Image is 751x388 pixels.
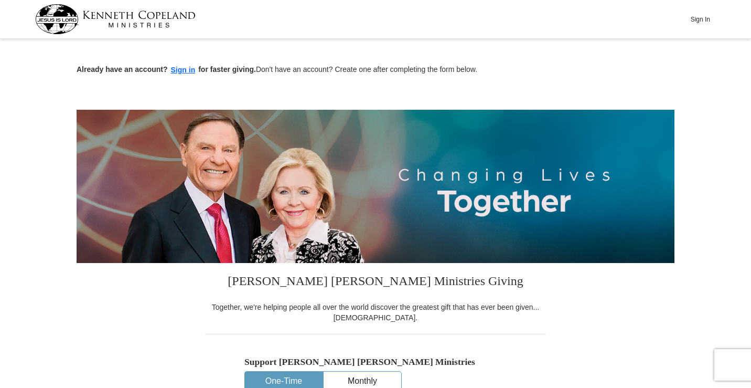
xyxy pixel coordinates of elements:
[77,64,674,76] p: Don't have an account? Create one after completing the form below.
[205,263,546,302] h3: [PERSON_NAME] [PERSON_NAME] Ministries Giving
[244,356,507,368] h5: Support [PERSON_NAME] [PERSON_NAME] Ministries
[35,4,196,34] img: kcm-header-logo.svg
[684,11,716,27] button: Sign In
[168,64,199,76] button: Sign in
[77,65,256,74] strong: Already have an account? for faster giving.
[205,302,546,323] div: Together, we're helping people all over the world discover the greatest gift that has ever been g...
